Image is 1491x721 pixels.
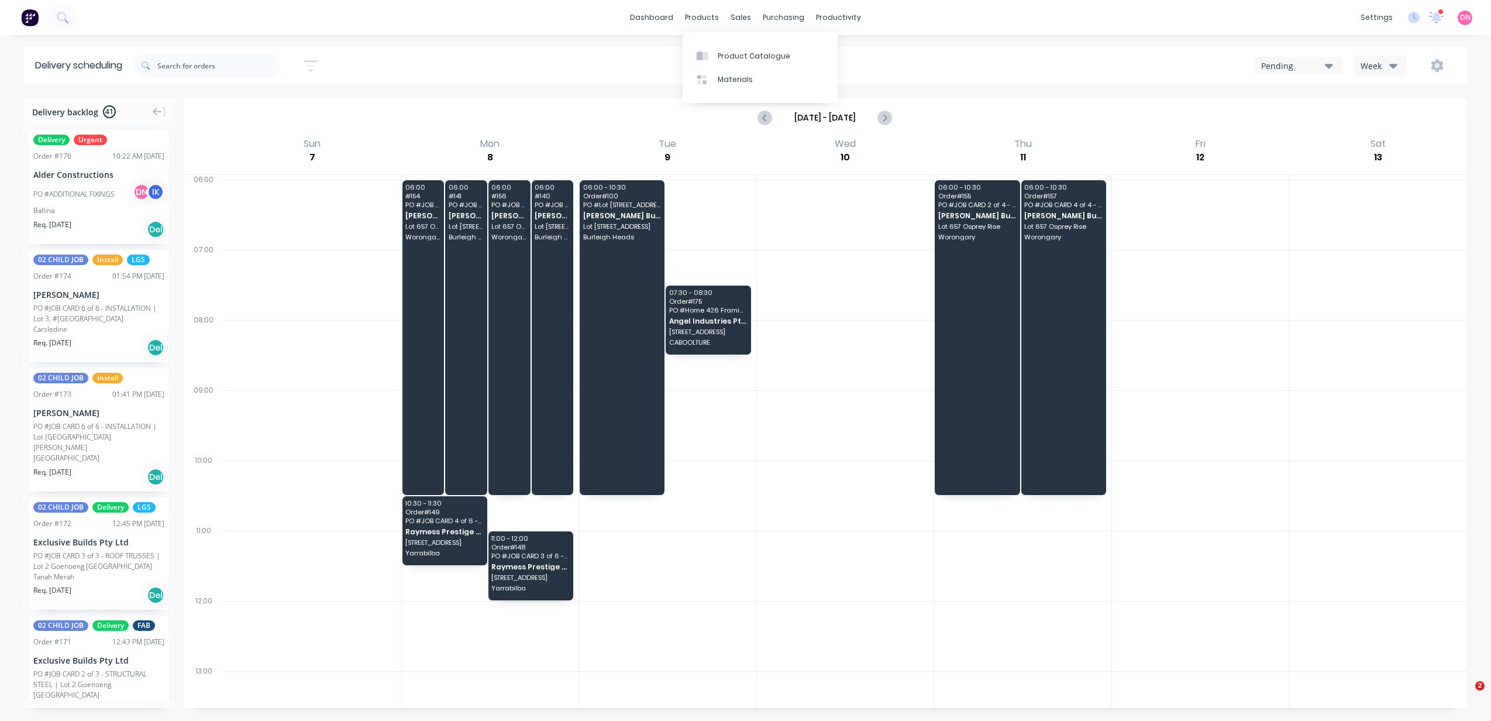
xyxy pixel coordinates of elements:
div: Mon [477,138,503,150]
div: 10:22 AM [DATE] [112,151,164,162]
span: Burleigh Heads [449,234,484,241]
span: [PERSON_NAME] Building Company Pty Ltd [405,212,440,219]
button: Week [1354,56,1407,76]
div: 12 [1193,150,1208,165]
div: PO #JOB CARD 6 of 6 - INSTALLATION | Lot [GEOGRAPHIC_DATA][PERSON_NAME] [33,421,164,453]
span: 06:00 - 10:30 [1024,184,1102,191]
span: PO # JOB CARD 2 of 4 - UPPER WALLS [938,201,1016,208]
div: [PERSON_NAME] [33,407,164,419]
div: I K [147,183,164,201]
span: 10:30 - 11:30 [405,500,483,507]
span: Delivery [33,135,70,145]
div: Exclusive Builds Pty Ltd [33,536,164,548]
span: Lot 657 Osprey Rise [938,223,1016,230]
span: Delivery [92,620,129,631]
span: Req. [DATE] [33,338,71,348]
span: PO # JOB CARD 1 of 4 - LOWER WALL FRAMES [535,201,570,208]
span: Angel Industries Pty Ltd t/a Teeny Tiny Homes [669,317,747,325]
span: Delivery [92,502,129,513]
span: Lot [STREET_ADDRESS] [583,223,661,230]
div: PO #ADDITIONAL FIXINGS [33,189,115,200]
span: Lot 657 Osprey Rise [491,223,526,230]
div: D N [133,183,150,201]
span: PO # JOB CARD 2 of 4 - FLOOR JOISTS [449,201,484,208]
div: Ballina [33,205,164,216]
div: 11:00 [184,524,223,594]
div: 06:00 [184,173,223,243]
span: 02 CHILD JOB [33,373,88,383]
div: 10:00 [184,454,223,524]
span: [STREET_ADDRESS] [669,328,747,335]
div: Week [1361,60,1394,72]
div: 12:00 [184,594,223,664]
div: Del [147,586,164,604]
span: [PERSON_NAME] Building Company Pty Ltd [535,212,570,219]
button: Pending [1255,57,1342,74]
div: PO #JOB CARD 3 of 3 - ROOF TRUSSES | Lot 2 Goenoeng [GEOGRAPHIC_DATA] [33,551,164,572]
div: Del [147,339,164,356]
span: Install [92,373,123,383]
span: Order # 157 [1024,193,1102,200]
div: Order # 173 [33,389,71,400]
div: Sun [300,138,324,150]
div: 10 [838,150,853,165]
span: 06:00 [535,184,570,191]
div: Order # 174 [33,271,71,281]
span: FAB [133,620,155,631]
div: 01:41 PM [DATE] [112,389,164,400]
span: Order # 175 [669,298,747,305]
span: PO # JOB CARD 1 of 4 - LOWER WALLS [405,201,440,208]
div: PO #JOB CARD 2 of 3 - STRUCTURAL STEEL | Lot 2 Goenoeng [GEOGRAPHIC_DATA] [33,669,164,701]
span: PO # JOB CARD 4 of 6 - UPPER WALLS [405,517,483,524]
span: 02 CHILD JOB [33,502,88,513]
span: 06:00 - 10:30 [938,184,1016,191]
span: Burleigh Heads [583,234,661,241]
span: 41 [103,105,116,118]
div: 12:43 PM [DATE] [112,637,164,647]
div: 12:45 PM [DATE] [112,519,164,529]
span: 2 [1475,681,1485,691]
div: 13 [1371,150,1386,165]
div: Del [147,468,164,486]
span: Yarrabilba [405,550,483,557]
div: Tanah Merah [33,701,164,711]
div: Fri [1192,138,1209,150]
span: [PERSON_NAME] Building Company Pty Ltd [449,212,484,219]
span: # 141 [449,193,484,200]
iframe: Intercom live chat [1451,681,1479,709]
span: [PERSON_NAME] Building Company Pty Ltd [938,212,1016,219]
span: [PERSON_NAME] Building Company Pty Ltd [583,212,661,219]
span: 06:00 [405,184,440,191]
span: Lot [STREET_ADDRESS] [449,223,484,230]
div: 8 [483,150,498,165]
span: PO # JOB CARD 3 of 4 - STRUCTURAL STEEL [491,201,526,208]
span: Req. [DATE] [33,585,71,596]
div: Order # 176 [33,151,71,162]
span: Delivery backlog [32,106,98,118]
div: Alder Constructions [33,169,164,181]
span: Raymess Prestige Builders Pty Ltd [491,563,569,571]
span: Order # 148 [491,544,569,551]
a: Product Catalogue [683,44,838,67]
div: purchasing [757,9,810,26]
span: Install [92,255,123,265]
div: Product Catalogue [718,51,790,61]
span: [STREET_ADDRESS] [405,539,483,546]
span: DN [1460,12,1471,23]
span: 07:30 - 08:30 [669,289,747,296]
span: PO # Home 426 Framing [669,307,747,314]
div: Del [147,221,164,238]
span: Order # 100 [583,193,661,200]
div: Carsledine [33,324,164,335]
div: Delivery scheduling [23,47,134,84]
span: Lot [STREET_ADDRESS] [535,223,570,230]
div: Wed [831,138,859,150]
span: # 156 [491,193,526,200]
span: PO # JOB CARD 3 of 6 - LOWER STRUCTURAL STEEL [491,552,569,559]
span: 02 CHILD JOB [33,255,88,265]
div: Pending [1261,60,1325,72]
span: 02 CHILD JOB [33,620,88,631]
div: Tanah Merah [33,572,164,582]
span: Lot 657 Osprey Rise [1024,223,1102,230]
div: Tue [655,138,680,150]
